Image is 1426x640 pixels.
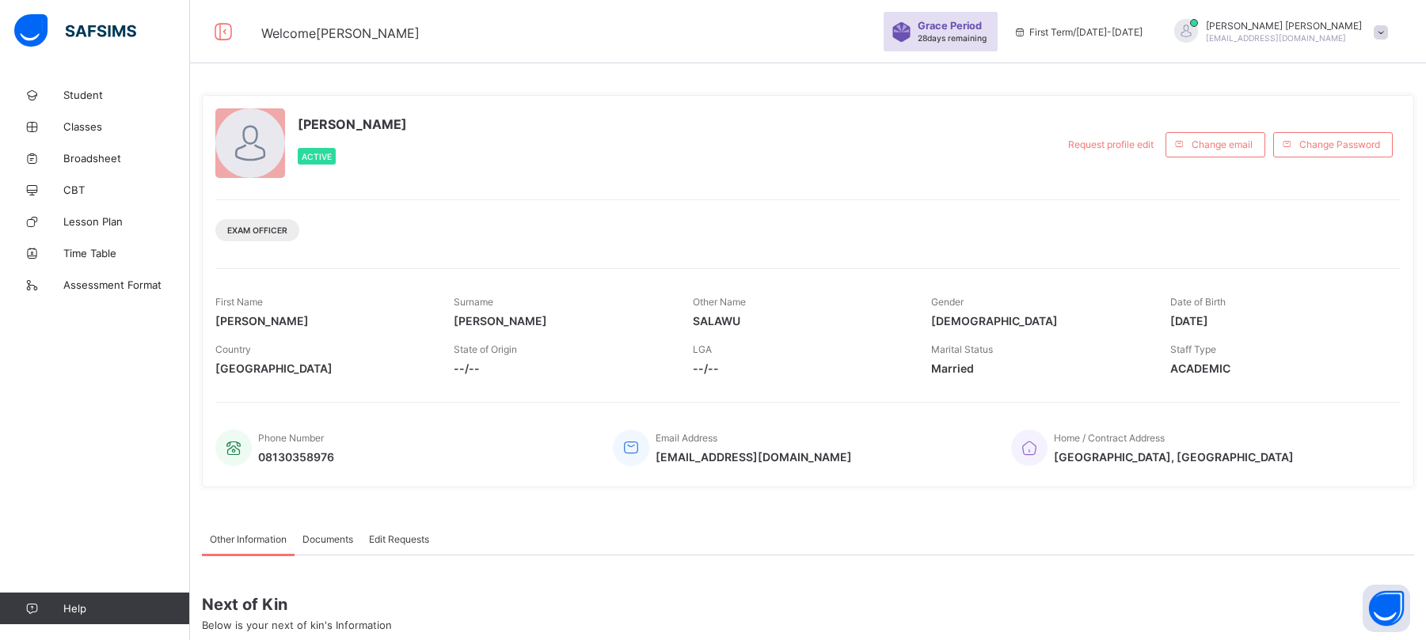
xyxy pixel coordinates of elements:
span: Classes [63,120,190,133]
span: Email Address [656,432,717,444]
span: 08130358976 [258,450,334,464]
span: Next of Kin [202,595,1414,614]
img: sticker-purple.71386a28dfed39d6af7621340158ba97.svg [892,22,911,42]
span: Student [63,89,190,101]
span: Time Table [63,247,190,259]
span: Exam Officer [227,225,287,235]
span: Change email [1192,138,1253,150]
span: Date of Birth [1170,296,1226,308]
span: session/term information [1013,26,1143,38]
span: [GEOGRAPHIC_DATA] [215,362,430,375]
span: First Name [215,296,263,308]
span: --/-- [693,362,907,375]
span: Gender [931,296,964,308]
span: [PERSON_NAME] [PERSON_NAME] [1206,20,1362,32]
span: Request profile edit [1068,138,1154,150]
span: [EMAIL_ADDRESS][DOMAIN_NAME] [656,450,852,464]
span: CBT [63,184,190,196]
span: Active [302,152,332,161]
span: Welcome [PERSON_NAME] [261,25,420,41]
span: --/-- [454,362,668,375]
span: Married [931,362,1146,375]
span: [EMAIL_ADDRESS][DOMAIN_NAME] [1206,33,1346,43]
span: Staff Type [1170,343,1216,355]
span: 28 days remaining [918,33,987,43]
span: State of Origin [454,343,517,355]
span: Phone Number [258,432,324,444]
button: Open asap [1363,585,1410,632]
span: Change Password [1299,138,1380,150]
span: [PERSON_NAME] [298,116,407,132]
span: Assessment Format [63,278,190,291]
span: Lesson Plan [63,215,190,228]
span: [DATE] [1170,314,1385,328]
img: safsims [14,14,136,47]
span: [GEOGRAPHIC_DATA], [GEOGRAPHIC_DATA] [1054,450,1294,464]
span: Grace Period [918,20,982,32]
span: Other Information [210,533,287,545]
span: Broadsheet [63,152,190,165]
span: [DEMOGRAPHIC_DATA] [931,314,1146,328]
div: ABDULRAHIM ABDULAZEEZ [1158,19,1396,45]
span: Country [215,343,251,355]
span: Edit Requests [369,533,429,545]
span: Below is your next of kin's Information [202,619,392,631]
span: ACADEMIC [1170,362,1385,375]
span: Other Name [693,296,746,308]
span: Home / Contract Address [1054,432,1165,444]
span: Documents [302,533,353,545]
span: Surname [454,296,493,308]
span: Marital Status [931,343,993,355]
span: [PERSON_NAME] [215,314,430,328]
span: [PERSON_NAME] [454,314,668,328]
span: SALAWU [693,314,907,328]
span: Help [63,602,189,615]
span: LGA [693,343,712,355]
